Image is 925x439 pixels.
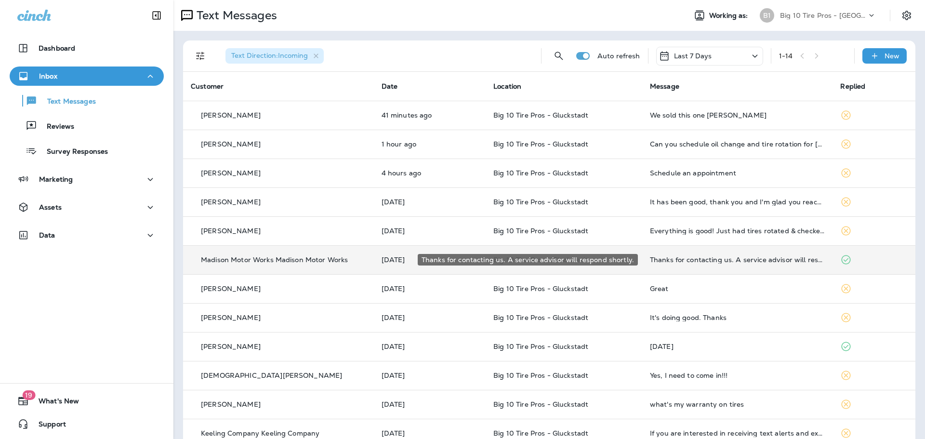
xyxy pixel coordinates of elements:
p: Aug 18, 2025 07:52 AM [382,169,478,177]
div: Schedule an appointment [650,169,825,177]
span: Big 10 Tire Pros - Gluckstadt [493,169,588,177]
button: Collapse Sidebar [143,6,170,25]
p: [PERSON_NAME] [201,285,261,293]
button: 19What's New [10,391,164,411]
p: [PERSON_NAME] [201,400,261,408]
p: Aug 15, 2025 10:24 AM [382,256,478,264]
div: what's my warranty on tires [650,400,825,408]
p: Aug 18, 2025 11:16 AM [382,111,478,119]
p: Marketing [39,175,73,183]
span: 19 [22,390,35,400]
button: Search Messages [549,46,568,66]
button: Dashboard [10,39,164,58]
p: Text Messages [38,97,96,106]
p: Madison Motor Works Madison Motor Works [201,256,348,264]
span: Big 10 Tire Pros - Gluckstadt [493,400,588,409]
span: Working as: [709,12,750,20]
div: Everything is good! Just had tires rotated & checked. Thank you [650,227,825,235]
span: Support [29,420,66,432]
span: Big 10 Tire Pros - Gluckstadt [493,371,588,380]
p: Text Messages [193,8,277,23]
p: Big 10 Tire Pros - [GEOGRAPHIC_DATA] [780,12,867,19]
div: Great [650,285,825,293]
div: It has been good, thank you and I'm glad you reached out. I will come by to get that center cap p... [650,198,825,206]
div: Text Direction:Incoming [225,48,324,64]
span: Big 10 Tire Pros - Gluckstadt [493,313,588,322]
div: We sold this one Dale [650,111,825,119]
span: Customer [191,82,224,91]
p: Data [39,231,55,239]
p: [PERSON_NAME] [201,198,261,206]
span: Text Direction : Incoming [231,51,308,60]
p: Reviews [37,122,74,132]
p: [DEMOGRAPHIC_DATA][PERSON_NAME] [201,372,342,379]
p: Aug 13, 2025 08:46 PM [382,314,478,321]
p: Assets [39,203,62,211]
p: [PERSON_NAME] [201,169,261,177]
span: Location [493,82,521,91]
p: New [885,52,899,60]
p: Aug 18, 2025 10:27 AM [382,140,478,148]
div: Yes, I need to come in!!! [650,372,825,379]
div: If you are interested in receiving text alerts and exclusive offers from us, text the word START ... [650,429,825,437]
p: Last 7 Days [674,52,712,60]
span: Message [650,82,679,91]
button: Inbox [10,67,164,86]
button: Survey Responses [10,141,164,161]
p: Keeling Company Keeling Company [201,429,319,437]
p: Aug 13, 2025 10:58 AM [382,372,478,379]
div: Yesterday [650,343,825,350]
div: It's doing good. Thanks [650,314,825,321]
p: Inbox [39,72,57,80]
button: Reviews [10,116,164,136]
p: Aug 15, 2025 10:25 AM [382,227,478,235]
p: [PERSON_NAME] [201,227,261,235]
p: Aug 14, 2025 10:48 AM [382,285,478,293]
div: B1 [760,8,774,23]
span: Big 10 Tire Pros - Gluckstadt [493,226,588,235]
p: Aug 15, 2025 10:46 AM [382,198,478,206]
span: Date [382,82,398,91]
p: [PERSON_NAME] [201,140,261,148]
p: [PERSON_NAME] [201,343,261,350]
button: Marketing [10,170,164,189]
button: Text Messages [10,91,164,111]
p: Aug 13, 2025 10:25 AM [382,429,478,437]
span: Big 10 Tire Pros - Gluckstadt [493,111,588,120]
div: Thanks for contacting us. A service advisor will respond shortly. [650,256,825,264]
span: Big 10 Tire Pros - Gluckstadt [493,198,588,206]
p: Auto refresh [597,52,640,60]
p: [PERSON_NAME] [201,111,261,119]
p: Survey Responses [37,147,108,157]
button: Assets [10,198,164,217]
button: Settings [898,7,915,24]
button: Filters [191,46,210,66]
span: Big 10 Tire Pros - Gluckstadt [493,284,588,293]
p: Aug 13, 2025 11:38 AM [382,343,478,350]
p: Dashboard [39,44,75,52]
span: Replied [840,82,865,91]
span: Big 10 Tire Pros - Gluckstadt [493,429,588,438]
span: Big 10 Tire Pros - Gluckstadt [493,140,588,148]
div: Thanks for contacting us. A service advisor will respond shortly. [418,254,638,266]
button: Data [10,226,164,245]
span: What's New [29,397,79,409]
p: [PERSON_NAME] [201,314,261,321]
p: Aug 13, 2025 10:49 AM [382,400,478,408]
div: 1 - 14 [779,52,793,60]
span: Big 10 Tire Pros - Gluckstadt [493,342,588,351]
button: Support [10,414,164,434]
div: Can you schedule oil change and tire rotation for Wednesday morning? [650,140,825,148]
